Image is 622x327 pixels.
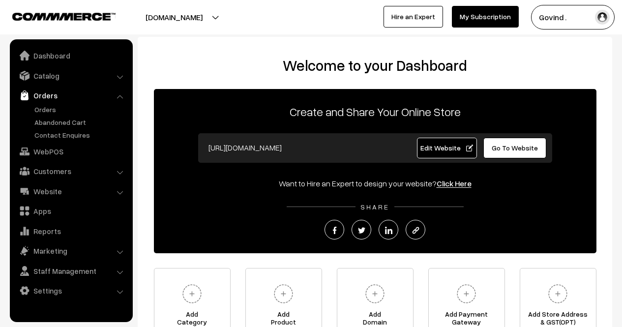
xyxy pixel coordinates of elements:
button: [DOMAIN_NAME] [111,5,237,30]
a: Dashboard [12,47,129,64]
img: plus.svg [453,280,480,307]
a: Abandoned Cart [32,117,129,127]
a: Reports [12,222,129,240]
button: Govind . [531,5,615,30]
img: plus.svg [270,280,297,307]
a: WebPOS [12,143,129,160]
img: plus.svg [544,280,571,307]
a: Orders [32,104,129,115]
h2: Welcome to your Dashboard [148,57,602,74]
p: Create and Share Your Online Store [154,103,596,120]
a: Click Here [437,178,472,188]
a: Customers [12,162,129,180]
span: Edit Website [420,144,473,152]
a: Go To Website [483,138,547,158]
a: Website [12,182,129,200]
a: Settings [12,282,129,299]
a: My Subscription [452,6,519,28]
a: Staff Management [12,262,129,280]
a: Contact Enquires [32,130,129,140]
span: Go To Website [492,144,538,152]
img: plus.svg [178,280,206,307]
a: Hire an Expert [384,6,443,28]
img: COMMMERCE [12,13,116,20]
a: Marketing [12,242,129,260]
a: Orders [12,87,129,104]
img: plus.svg [361,280,388,307]
div: Want to Hire an Expert to design your website? [154,178,596,189]
span: SHARE [355,203,394,211]
a: Edit Website [417,138,477,158]
img: user [595,10,610,25]
a: Catalog [12,67,129,85]
a: COMMMERCE [12,10,98,22]
a: Apps [12,202,129,220]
